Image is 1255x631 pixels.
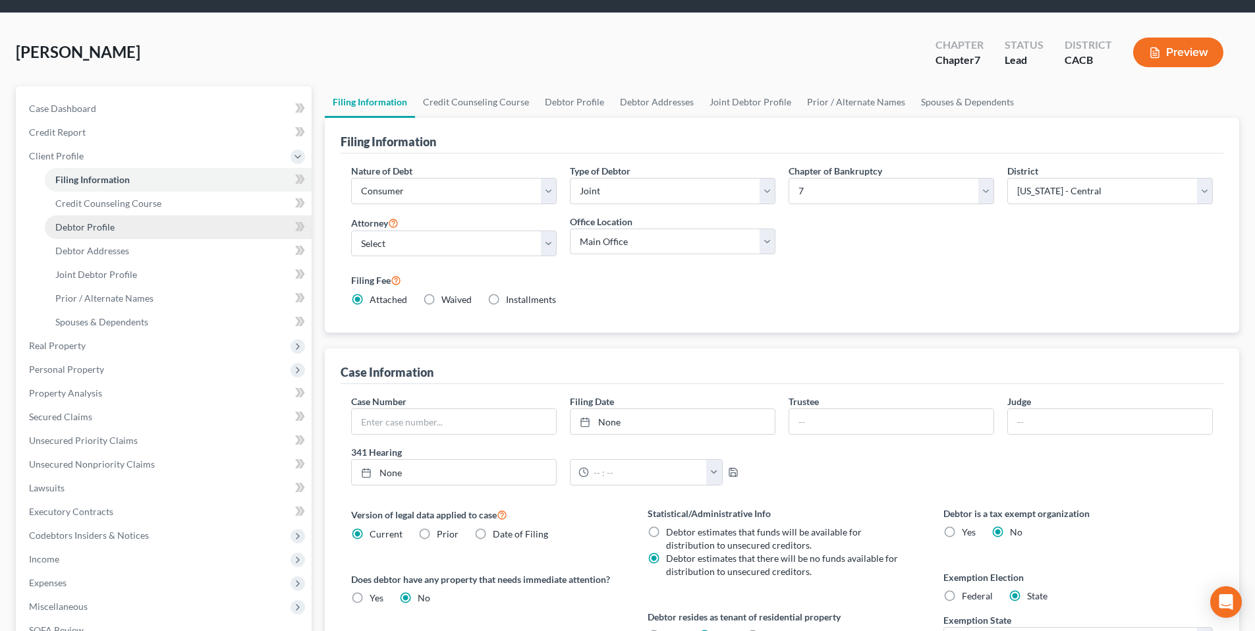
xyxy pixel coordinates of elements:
[943,507,1213,520] label: Debtor is a tax exempt organization
[345,445,782,459] label: 341 Hearing
[29,577,67,588] span: Expenses
[935,53,984,68] div: Chapter
[370,294,407,305] span: Attached
[935,38,984,53] div: Chapter
[18,121,312,144] a: Credit Report
[55,316,148,327] span: Spouses & Dependents
[351,507,621,522] label: Version of legal data applied to case
[29,553,59,564] span: Income
[55,292,153,304] span: Prior / Alternate Names
[29,387,102,398] span: Property Analysis
[1065,38,1112,53] div: District
[648,610,917,624] label: Debtor resides as tenant of residential property
[29,126,86,138] span: Credit Report
[370,528,403,539] span: Current
[1007,164,1038,178] label: District
[351,572,621,586] label: Does debtor have any property that needs immediate attention?
[325,86,415,118] a: Filing Information
[341,364,433,380] div: Case Information
[18,453,312,476] a: Unsecured Nonpriority Claims
[1008,409,1212,434] input: --
[29,601,88,612] span: Miscellaneous
[962,590,993,601] span: Federal
[913,86,1022,118] a: Spouses & Dependents
[29,530,149,541] span: Codebtors Insiders & Notices
[1005,38,1044,53] div: Status
[789,409,993,434] input: --
[1005,53,1044,68] div: Lead
[45,168,312,192] a: Filing Information
[16,42,140,61] span: [PERSON_NAME]
[648,507,917,520] label: Statistical/Administrative Info
[1210,586,1242,618] div: Open Intercom Messenger
[974,53,980,66] span: 7
[29,150,84,161] span: Client Profile
[441,294,472,305] span: Waived
[29,364,104,375] span: Personal Property
[29,411,92,422] span: Secured Claims
[45,310,312,334] a: Spouses & Dependents
[18,97,312,121] a: Case Dashboard
[29,482,65,493] span: Lawsuits
[352,460,556,485] a: None
[18,381,312,405] a: Property Analysis
[589,460,707,485] input: -- : --
[352,409,556,434] input: Enter case number...
[570,164,630,178] label: Type of Debtor
[666,526,862,551] span: Debtor estimates that funds will be available for distribution to unsecured creditors.
[702,86,799,118] a: Joint Debtor Profile
[45,263,312,287] a: Joint Debtor Profile
[55,221,115,233] span: Debtor Profile
[1133,38,1223,67] button: Preview
[571,409,775,434] a: None
[570,395,614,408] label: Filing Date
[45,239,312,263] a: Debtor Addresses
[437,528,459,539] span: Prior
[789,395,819,408] label: Trustee
[55,198,161,209] span: Credit Counseling Course
[537,86,612,118] a: Debtor Profile
[29,435,138,446] span: Unsecured Priority Claims
[943,613,1011,627] label: Exemption State
[341,134,436,150] div: Filing Information
[1010,526,1022,537] span: No
[29,506,113,517] span: Executory Contracts
[18,405,312,429] a: Secured Claims
[506,294,556,305] span: Installments
[18,429,312,453] a: Unsecured Priority Claims
[1027,590,1047,601] span: State
[55,174,130,185] span: Filing Information
[351,395,406,408] label: Case Number
[351,164,412,178] label: Nature of Debt
[351,272,1213,288] label: Filing Fee
[415,86,537,118] a: Credit Counseling Course
[570,215,632,229] label: Office Location
[789,164,882,178] label: Chapter of Bankruptcy
[962,526,976,537] span: Yes
[666,553,898,577] span: Debtor estimates that there will be no funds available for distribution to unsecured creditors.
[1065,53,1112,68] div: CACB
[418,592,430,603] span: No
[29,103,96,114] span: Case Dashboard
[351,215,399,231] label: Attorney
[18,476,312,500] a: Lawsuits
[29,458,155,470] span: Unsecured Nonpriority Claims
[1007,395,1031,408] label: Judge
[45,287,312,310] a: Prior / Alternate Names
[45,215,312,239] a: Debtor Profile
[45,192,312,215] a: Credit Counseling Course
[29,340,86,351] span: Real Property
[943,570,1213,584] label: Exemption Election
[612,86,702,118] a: Debtor Addresses
[55,245,129,256] span: Debtor Addresses
[799,86,913,118] a: Prior / Alternate Names
[370,592,383,603] span: Yes
[55,269,137,280] span: Joint Debtor Profile
[18,500,312,524] a: Executory Contracts
[493,528,548,539] span: Date of Filing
